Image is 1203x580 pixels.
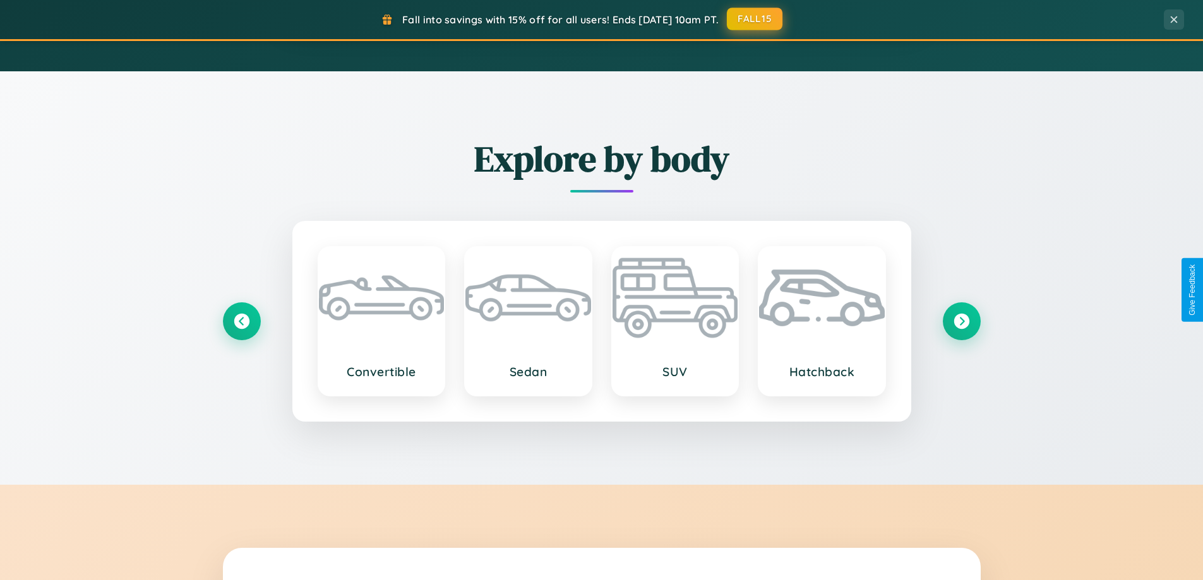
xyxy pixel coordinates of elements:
button: FALL15 [727,8,782,30]
h3: Sedan [478,364,578,379]
span: Fall into savings with 15% off for all users! Ends [DATE] 10am PT. [402,13,719,26]
div: Give Feedback [1188,264,1197,316]
h3: SUV [625,364,726,379]
h3: Convertible [332,364,432,379]
h3: Hatchback [772,364,872,379]
h2: Explore by body [223,134,981,183]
